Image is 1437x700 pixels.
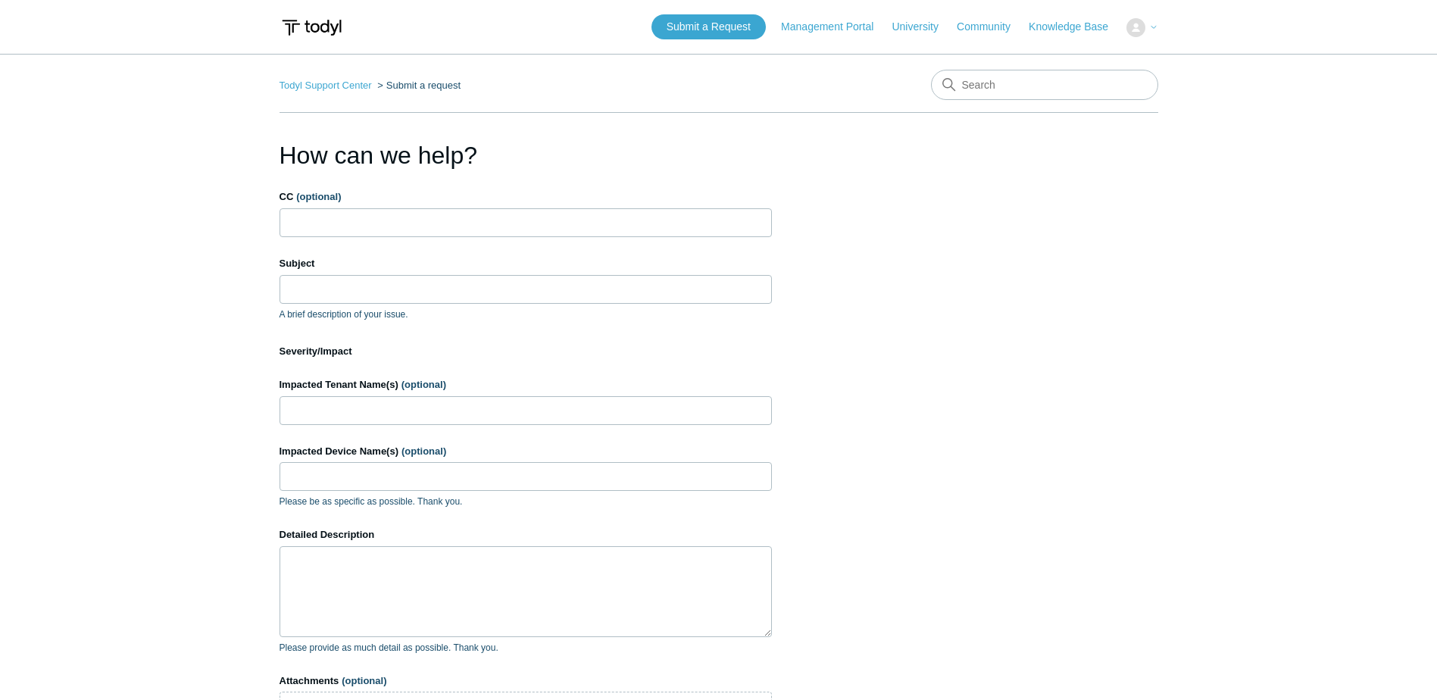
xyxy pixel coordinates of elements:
[280,308,772,321] p: A brief description of your issue.
[280,344,772,359] label: Severity/Impact
[401,379,446,390] span: (optional)
[892,19,953,35] a: University
[280,80,372,91] a: Todyl Support Center
[296,191,341,202] span: (optional)
[280,495,772,508] p: Please be as specific as possible. Thank you.
[280,137,772,173] h1: How can we help?
[280,673,772,689] label: Attachments
[280,14,344,42] img: Todyl Support Center Help Center home page
[280,256,772,271] label: Subject
[781,19,889,35] a: Management Portal
[1029,19,1123,35] a: Knowledge Base
[651,14,766,39] a: Submit a Request
[401,445,446,457] span: (optional)
[280,444,772,459] label: Impacted Device Name(s)
[374,80,461,91] li: Submit a request
[280,641,772,655] p: Please provide as much detail as possible. Thank you.
[931,70,1158,100] input: Search
[280,377,772,392] label: Impacted Tenant Name(s)
[280,527,772,542] label: Detailed Description
[957,19,1026,35] a: Community
[342,675,386,686] span: (optional)
[280,189,772,205] label: CC
[280,80,375,91] li: Todyl Support Center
